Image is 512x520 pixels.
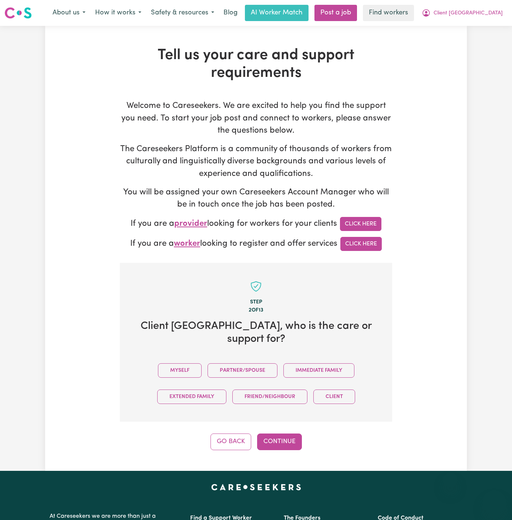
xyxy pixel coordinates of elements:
[443,473,458,487] iframe: Close message
[219,5,242,21] a: Blog
[211,484,301,490] a: Careseekers home page
[283,363,354,378] button: Immediate Family
[208,363,277,378] button: Partner/Spouse
[120,237,392,251] p: If you are a looking to register and offer services
[245,5,309,21] a: AI Worker Match
[232,390,307,404] button: Friend/Neighbour
[314,5,357,21] a: Post a job
[174,220,207,228] span: provider
[146,5,219,21] button: Safety & resources
[120,47,392,82] h1: Tell us your care and support requirements
[4,6,32,20] img: Careseekers logo
[132,298,380,306] div: Step
[174,239,200,248] span: worker
[120,143,392,180] p: The Careseekers Platform is a community of thousands of workers from culturally and linguisticall...
[132,320,380,346] h2: Client [GEOGRAPHIC_DATA] , who is the care or support for?
[120,186,392,211] p: You will be assigned your own Careseekers Account Manager who will be in touch once the job has b...
[340,237,382,251] a: Click Here
[120,217,392,231] p: If you are a looking for workers for your clients
[120,100,392,137] p: Welcome to Careseekers. We are excited to help you find the support you need. To start your job p...
[482,490,506,514] iframe: Button to launch messaging window
[434,9,503,17] span: Client [GEOGRAPHIC_DATA]
[340,217,381,231] a: Click Here
[210,434,251,450] button: Go Back
[4,4,32,21] a: Careseekers logo
[158,363,202,378] button: Myself
[157,390,226,404] button: Extended Family
[313,390,355,404] button: Client
[48,5,90,21] button: About us
[417,5,508,21] button: My Account
[132,306,380,314] div: 2 of 13
[257,434,302,450] button: Continue
[90,5,146,21] button: How it works
[363,5,414,21] a: Find workers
